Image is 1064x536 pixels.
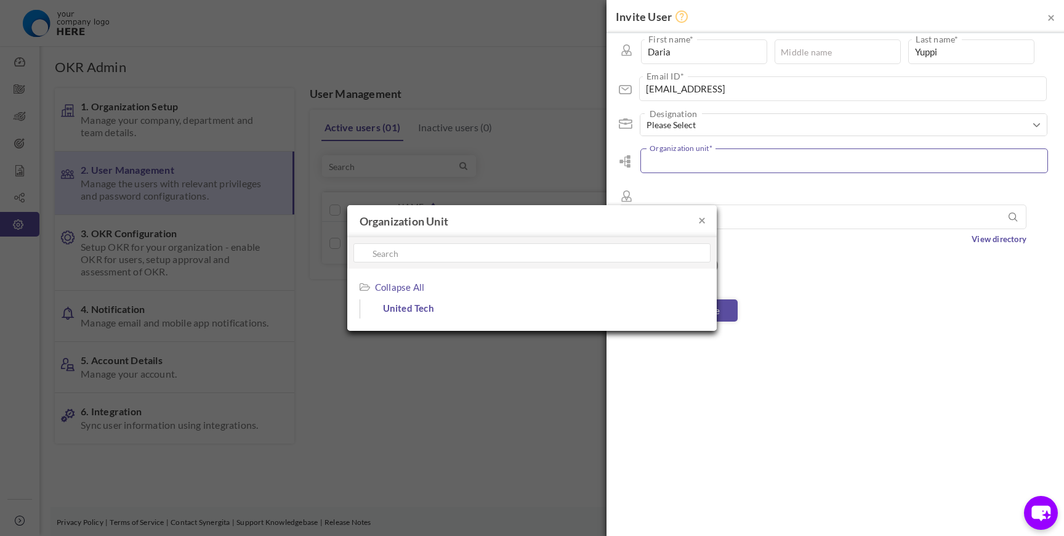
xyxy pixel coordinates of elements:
[383,299,601,317] span: United Tech
[698,213,706,226] button: ×
[360,282,425,293] a: Collapse All
[360,299,704,319] li: United Tech
[379,299,655,317] a: United Tech
[347,205,717,237] h4: Organization unit
[353,243,711,262] input: Search
[1024,496,1058,530] button: chat-button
